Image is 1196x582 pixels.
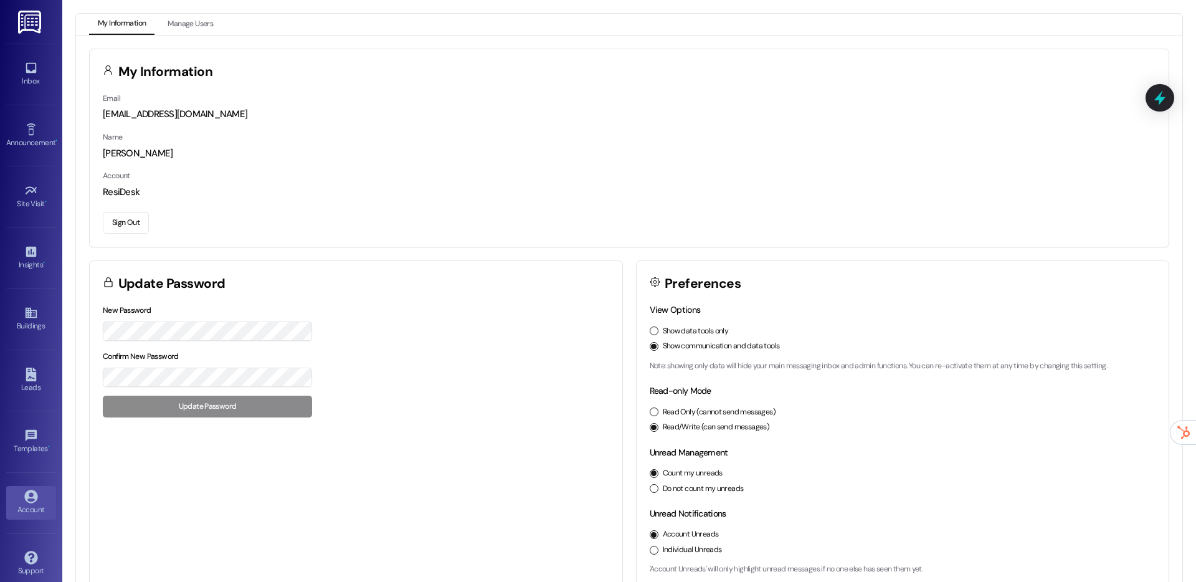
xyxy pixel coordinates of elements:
label: Unread Management [650,447,728,458]
div: [PERSON_NAME] [103,147,1156,160]
label: Read-only Mode [650,385,711,396]
h3: My Information [118,65,213,79]
span: • [55,136,57,145]
label: Read/Write (can send messages) [663,422,770,433]
a: Buildings [6,302,56,336]
div: ResiDesk [103,186,1156,199]
label: Read Only (cannot send messages) [663,407,776,418]
button: My Information [89,14,154,35]
button: Sign Out [103,212,149,234]
div: [EMAIL_ADDRESS][DOMAIN_NAME] [103,108,1156,121]
label: Confirm New Password [103,351,179,361]
a: Site Visit • [6,180,56,214]
a: Templates • [6,425,56,459]
a: Inbox [6,57,56,91]
span: • [43,259,45,267]
p: Note: showing only data will hide your main messaging inbox and admin functions. You can re-activ... [650,361,1156,372]
a: Insights • [6,241,56,275]
p: 'Account Unreads' will only highlight unread messages if no one else has seen them yet. [650,564,1156,575]
label: Do not count my unreads [663,484,744,495]
label: Show data tools only [663,326,729,337]
a: Support [6,547,56,581]
img: ResiDesk Logo [18,11,44,34]
label: Count my unreads [663,468,723,479]
h3: Update Password [118,277,225,290]
label: Individual Unreads [663,545,722,556]
label: New Password [103,305,151,315]
label: View Options [650,304,701,315]
label: Account Unreads [663,529,719,540]
a: Account [6,486,56,520]
label: Account [103,171,130,181]
label: Unread Notifications [650,508,726,519]
label: Email [103,93,120,103]
h3: Preferences [665,277,741,290]
span: • [48,442,50,451]
label: Name [103,132,123,142]
a: Leads [6,364,56,398]
label: Show communication and data tools [663,341,780,352]
button: Manage Users [159,14,222,35]
span: • [45,198,47,206]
